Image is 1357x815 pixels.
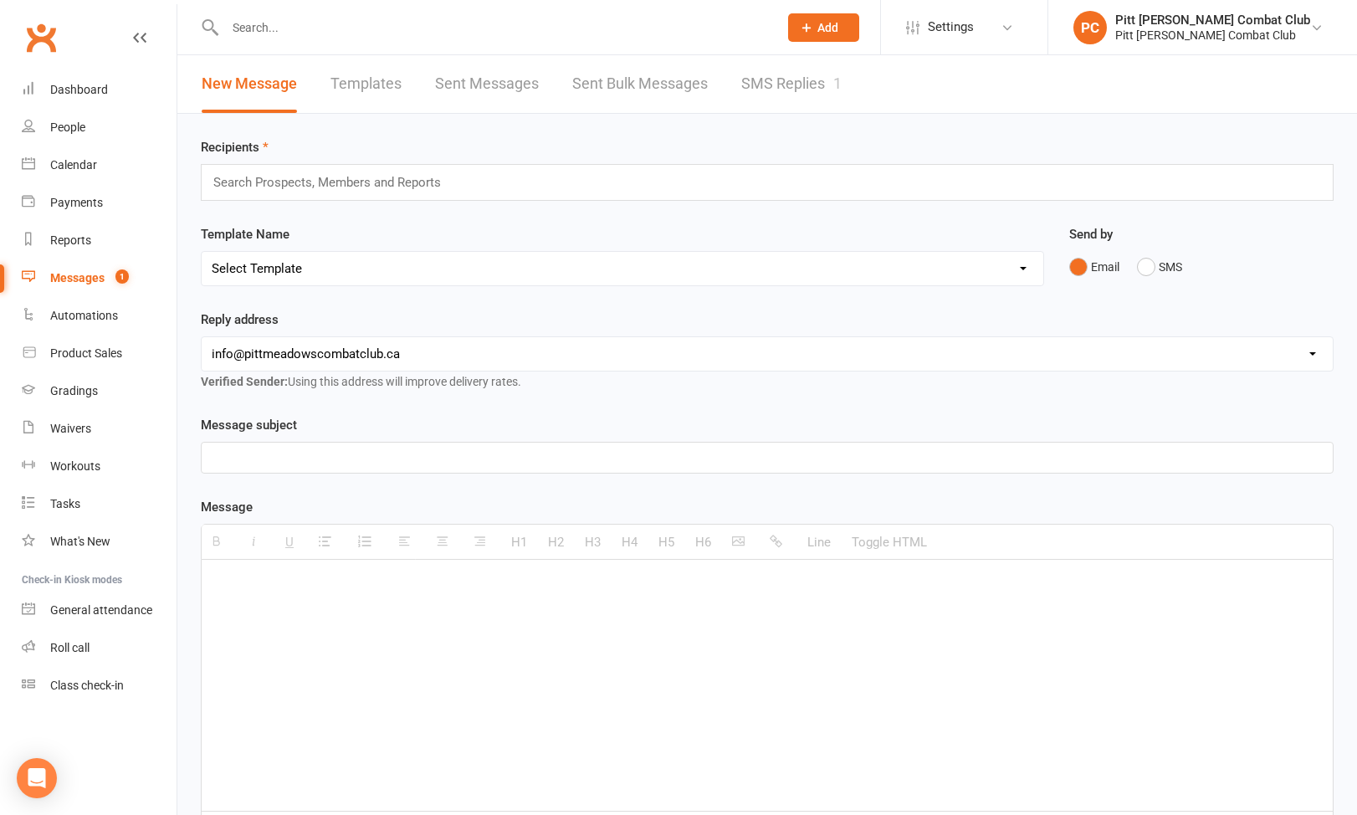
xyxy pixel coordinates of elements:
[833,74,842,92] div: 1
[212,172,457,193] input: Search Prospects, Members and Reports
[22,485,177,523] a: Tasks
[1069,251,1119,283] button: Email
[22,335,177,372] a: Product Sales
[50,271,105,284] div: Messages
[788,13,859,42] button: Add
[22,184,177,222] a: Payments
[50,196,103,209] div: Payments
[50,641,90,654] div: Roll call
[1115,28,1310,43] div: Pitt [PERSON_NAME] Combat Club
[22,297,177,335] a: Automations
[50,535,110,548] div: What's New
[741,55,842,113] a: SMS Replies1
[201,415,297,435] label: Message subject
[50,384,98,397] div: Gradings
[17,758,57,798] div: Open Intercom Messenger
[201,375,288,388] strong: Verified Sender:
[22,146,177,184] a: Calendar
[220,16,766,39] input: Search...
[22,259,177,297] a: Messages 1
[50,603,152,617] div: General attendance
[201,310,279,330] label: Reply address
[22,592,177,629] a: General attendance kiosk mode
[202,55,297,113] a: New Message
[50,679,124,692] div: Class check-in
[50,459,100,473] div: Workouts
[50,422,91,435] div: Waivers
[22,372,177,410] a: Gradings
[1115,13,1310,28] div: Pitt [PERSON_NAME] Combat Club
[1073,11,1107,44] div: PC
[817,21,838,34] span: Add
[22,410,177,448] a: Waivers
[22,629,177,667] a: Roll call
[50,497,80,510] div: Tasks
[50,346,122,360] div: Product Sales
[50,120,85,134] div: People
[22,523,177,561] a: What's New
[435,55,539,113] a: Sent Messages
[201,375,521,388] span: Using this address will improve delivery rates.
[201,224,289,244] label: Template Name
[115,269,129,284] span: 1
[1069,224,1113,244] label: Send by
[22,71,177,109] a: Dashboard
[22,222,177,259] a: Reports
[330,55,402,113] a: Templates
[20,17,62,59] a: Clubworx
[928,8,974,46] span: Settings
[1137,251,1182,283] button: SMS
[22,109,177,146] a: People
[201,497,253,517] label: Message
[50,309,118,322] div: Automations
[572,55,708,113] a: Sent Bulk Messages
[22,667,177,705] a: Class kiosk mode
[50,83,108,96] div: Dashboard
[201,137,269,157] label: Recipients
[50,233,91,247] div: Reports
[22,448,177,485] a: Workouts
[50,158,97,172] div: Calendar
